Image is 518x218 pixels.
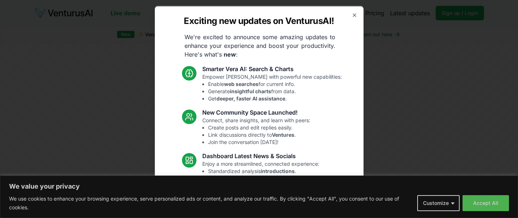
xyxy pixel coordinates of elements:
[208,124,310,131] li: Create posts and edit replies easily.
[202,116,310,145] p: Connect, share insights, and learn with peers:
[202,73,342,102] p: Empower [PERSON_NAME] with powerful new capabilities:
[179,32,341,58] p: We're excited to announce some amazing updates to enhance your experience and boost your producti...
[230,88,271,94] strong: insightful charts
[202,160,319,189] p: Enjoy a more streamlined, connected experience:
[208,182,319,189] li: See topics.
[208,211,314,218] li: Resolved Vera chart loading issue.
[208,87,342,95] li: Generate from data.
[208,80,342,87] li: Enable for current info.
[272,131,294,137] strong: Ventures
[208,174,319,182] li: Access articles.
[202,64,342,73] h3: Smarter Vera AI: Search & Charts
[216,95,285,101] strong: deeper, faster AI assistance
[217,182,276,188] strong: trending relevant social
[225,175,276,181] strong: latest industry news
[202,151,319,160] h3: Dashboard Latest News & Socials
[224,50,236,58] strong: new
[202,195,314,203] h3: Fixes and UI Polish
[208,95,342,102] li: Get .
[208,138,310,145] li: Join the conversation [DATE]!
[208,131,310,138] li: Link discussions directly to .
[261,168,295,174] strong: introductions
[184,15,334,26] h2: Exciting new updates on VenturusAI!
[224,81,258,87] strong: web searches
[202,108,310,116] h3: New Community Space Launched!
[208,167,319,174] li: Standardized analysis .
